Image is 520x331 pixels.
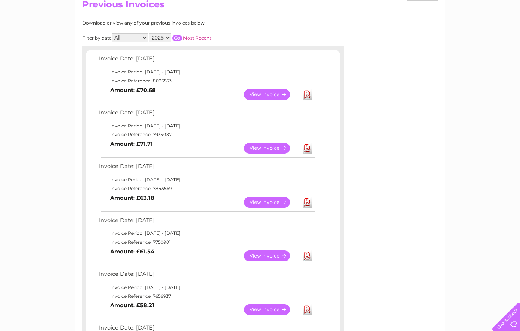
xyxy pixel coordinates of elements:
[303,250,312,261] a: Download
[244,143,299,154] a: View
[97,108,316,122] td: Invoice Date: [DATE]
[110,195,154,201] b: Amount: £63.18
[379,4,431,13] a: 0333 014 3131
[97,161,316,175] td: Invoice Date: [DATE]
[97,269,316,283] td: Invoice Date: [DATE]
[244,89,299,100] a: View
[97,76,316,85] td: Invoice Reference: 8025553
[495,32,513,37] a: Log out
[110,87,156,94] b: Amount: £70.68
[303,143,312,154] a: Download
[97,130,316,139] td: Invoice Reference: 7935087
[97,215,316,229] td: Invoice Date: [DATE]
[97,67,316,76] td: Invoice Period: [DATE] - [DATE]
[82,21,278,26] div: Download or view any of your previous invoices below.
[470,32,489,37] a: Contact
[110,248,154,255] b: Amount: £61.54
[97,54,316,67] td: Invoice Date: [DATE]
[244,197,299,208] a: View
[303,304,312,315] a: Download
[183,35,211,41] a: Most Recent
[97,238,316,247] td: Invoice Reference: 7750901
[97,122,316,130] td: Invoice Period: [DATE] - [DATE]
[455,32,466,37] a: Blog
[18,19,56,42] img: logo.png
[407,32,424,37] a: Energy
[389,32,403,37] a: Water
[84,4,437,36] div: Clear Business is a trading name of Verastar Limited (registered in [GEOGRAPHIC_DATA] No. 3667643...
[110,302,154,309] b: Amount: £58.21
[97,229,316,238] td: Invoice Period: [DATE] - [DATE]
[428,32,451,37] a: Telecoms
[97,175,316,184] td: Invoice Period: [DATE] - [DATE]
[82,33,278,42] div: Filter by date
[244,250,299,261] a: View
[303,197,312,208] a: Download
[97,184,316,193] td: Invoice Reference: 7843569
[110,141,153,147] b: Amount: £71.71
[303,89,312,100] a: Download
[97,292,316,301] td: Invoice Reference: 7656937
[97,283,316,292] td: Invoice Period: [DATE] - [DATE]
[244,304,299,315] a: View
